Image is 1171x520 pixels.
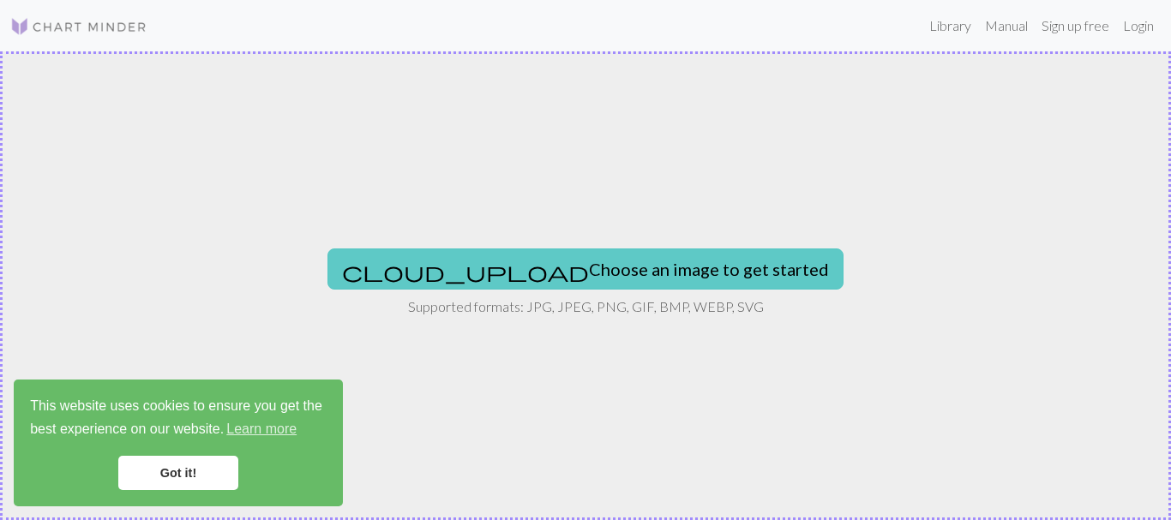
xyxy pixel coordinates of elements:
[408,296,764,317] p: Supported formats: JPG, JPEG, PNG, GIF, BMP, WEBP, SVG
[922,9,978,43] a: Library
[1035,9,1116,43] a: Sign up free
[342,260,589,284] span: cloud_upload
[224,416,299,442] a: learn more about cookies
[118,456,238,490] a: dismiss cookie message
[327,248,844,290] button: Choose an image to get started
[30,396,327,442] span: This website uses cookies to ensure you get the best experience on our website.
[14,380,343,506] div: cookieconsent
[1116,9,1161,43] a: Login
[978,9,1035,43] a: Manual
[10,16,147,37] img: Logo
